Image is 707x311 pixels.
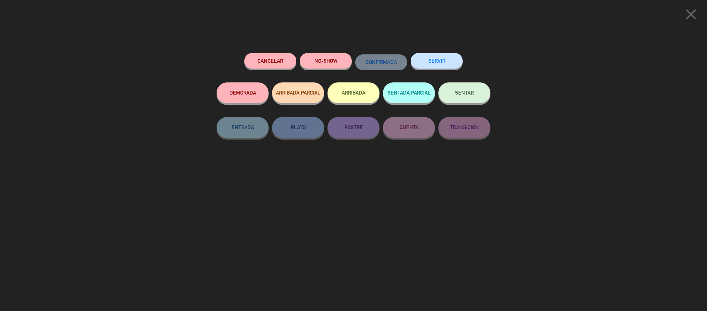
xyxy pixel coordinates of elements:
button: close [680,5,702,26]
span: CONFIRMADA [366,59,397,65]
button: Cancelar [244,53,296,69]
button: PLATO [272,117,324,138]
button: NO-SHOW [300,53,352,69]
button: TRANSICIÓN [438,117,490,138]
i: close [682,6,700,23]
button: ENTRADA [217,117,269,138]
button: SENTAR [438,82,490,103]
span: ARRIBADA PARCIAL [276,90,321,96]
button: SENTADA PARCIAL [383,82,435,103]
button: SERVIR [411,53,463,69]
button: POSTRE [328,117,379,138]
button: CUENTA [383,117,435,138]
button: CONFIRMADA [355,54,407,70]
button: DEMORADA [217,82,269,103]
button: ARRIBADA [328,82,379,103]
button: ARRIBADA PARCIAL [272,82,324,103]
span: SENTAR [455,90,474,96]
